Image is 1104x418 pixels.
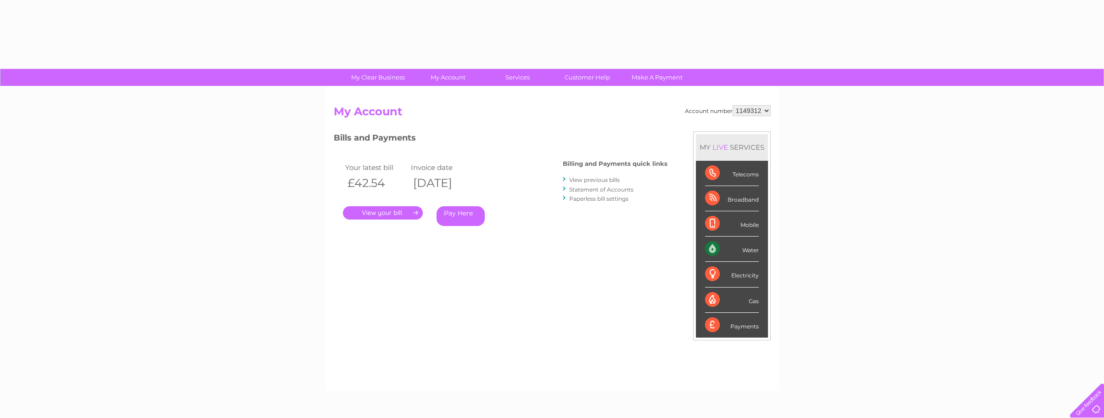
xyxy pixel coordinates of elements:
[334,105,771,123] h2: My Account
[340,69,416,86] a: My Clear Business
[409,161,475,174] td: Invoice date
[480,69,555,86] a: Services
[696,134,768,160] div: MY SERVICES
[619,69,695,86] a: Make A Payment
[569,176,620,183] a: View previous bills
[705,313,759,338] div: Payments
[563,160,667,167] h4: Billing and Payments quick links
[437,206,485,226] a: Pay Here
[711,143,730,152] div: LIVE
[334,131,667,147] h3: Bills and Payments
[343,206,423,220] a: .
[569,195,628,202] a: Paperless bill settings
[343,174,409,192] th: £42.54
[549,69,625,86] a: Customer Help
[343,161,409,174] td: Your latest bill
[685,105,771,116] div: Account number
[705,262,759,287] div: Electricity
[705,211,759,237] div: Mobile
[705,186,759,211] div: Broadband
[409,174,475,192] th: [DATE]
[569,186,633,193] a: Statement of Accounts
[705,288,759,313] div: Gas
[410,69,486,86] a: My Account
[705,237,759,262] div: Water
[705,161,759,186] div: Telecoms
